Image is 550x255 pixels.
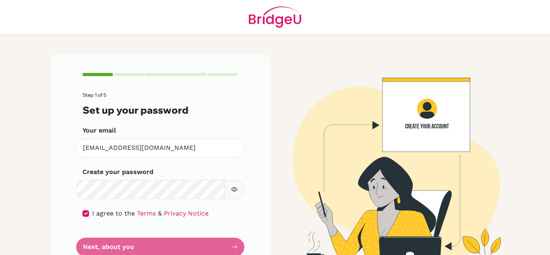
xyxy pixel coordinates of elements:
[83,104,238,116] h3: Set up your password
[83,126,116,135] label: Your email
[164,209,209,217] a: Privacy Notice
[76,139,244,158] input: Insert your email*
[92,209,135,217] span: I agree to the
[83,167,153,177] label: Create your password
[137,209,156,217] a: Terms
[158,209,162,217] span: &
[83,92,106,98] span: Step 1 of 5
